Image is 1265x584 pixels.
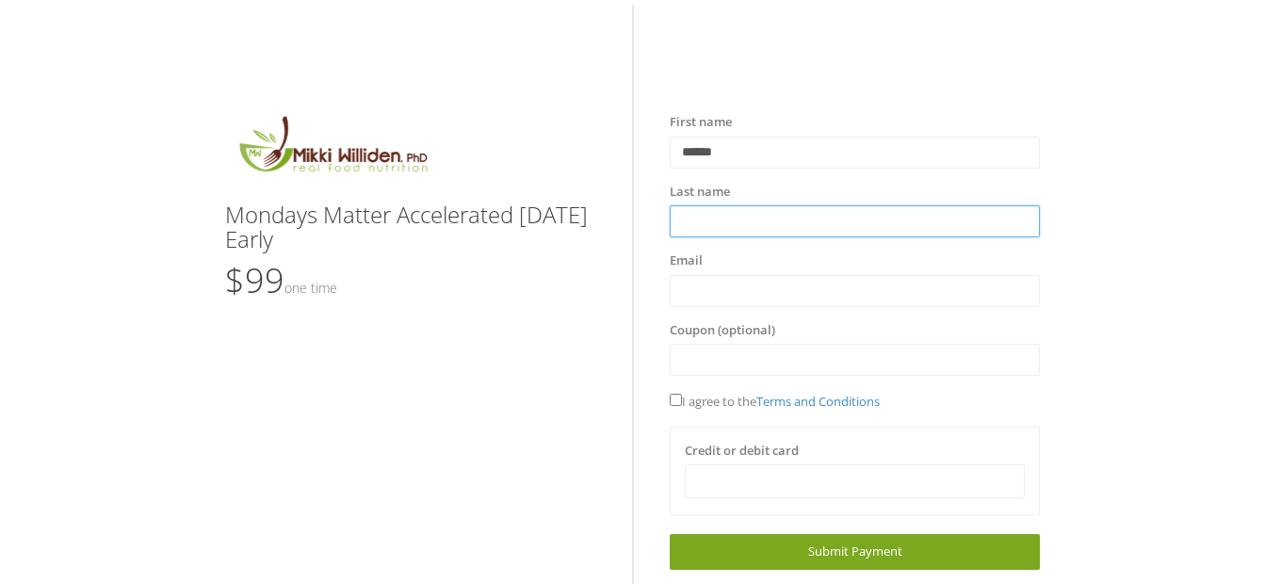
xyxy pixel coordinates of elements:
[670,251,703,270] label: Email
[670,321,775,340] label: Coupon (optional)
[225,203,595,252] h3: Mondays Matter Accelerated [DATE] Early
[225,257,337,303] span: $99
[670,534,1040,569] a: Submit Payment
[697,474,1013,490] iframe: Secure card payment input frame
[756,393,880,410] a: Terms and Conditions
[670,113,732,132] label: First name
[670,183,730,202] label: Last name
[808,543,902,560] span: Submit Payment
[685,442,799,461] label: Credit or debit card
[284,279,337,297] small: One time
[670,393,880,410] span: I agree to the
[225,113,440,184] img: MikkiLogoMain.png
